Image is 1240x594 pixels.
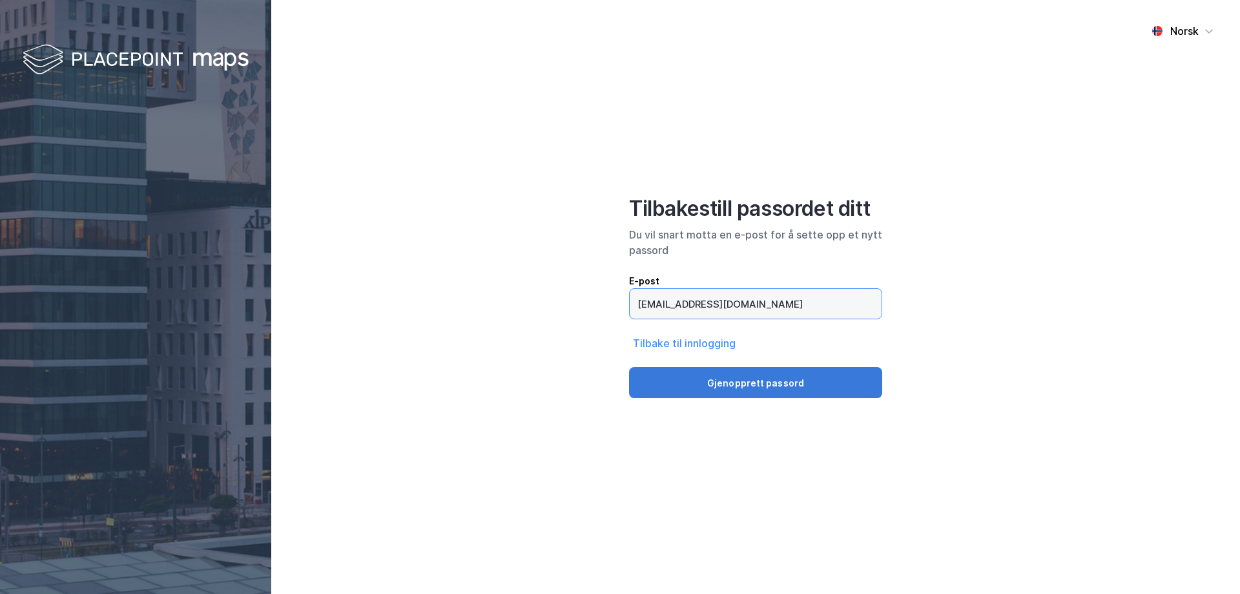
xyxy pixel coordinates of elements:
iframe: Chat Widget [1175,532,1240,594]
div: Kontrollprogram for chat [1175,532,1240,594]
div: Tilbakestill passordet ditt [629,196,882,222]
button: Tilbake til innlogging [629,335,739,352]
img: logo-white.f07954bde2210d2a523dddb988cd2aa7.svg [23,41,249,80]
div: E-post [629,273,882,289]
button: Gjenopprett passord [629,367,882,398]
div: Du vil snart motta en e-post for å sette opp et nytt passord [629,227,882,258]
div: Norsk [1170,23,1199,39]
